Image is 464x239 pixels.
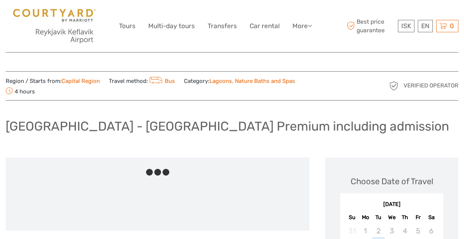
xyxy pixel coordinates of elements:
[449,22,455,30] span: 0
[345,18,396,34] span: Best price guarantee
[209,78,295,84] a: Lagoons, Nature Baths and Spas
[148,78,175,84] a: Bus
[425,225,438,237] div: Not available Saturday, September 6th, 2025
[372,225,385,237] div: Not available Tuesday, September 2nd, 2025
[385,225,398,237] div: Not available Wednesday, September 3rd, 2025
[359,212,372,222] div: Mo
[345,212,359,222] div: Su
[372,212,385,222] div: Tu
[411,225,425,237] div: Not available Friday, September 5th, 2025
[119,21,136,32] a: Tours
[359,225,372,237] div: Not available Monday, September 1st, 2025
[109,75,175,86] span: Travel method:
[292,21,312,32] a: More
[208,21,237,32] a: Transfers
[404,82,458,90] span: Verified Operator
[425,212,438,222] div: Sa
[398,212,411,222] div: Th
[340,201,443,209] div: [DATE]
[351,176,433,187] div: Choose Date of Travel
[6,77,100,85] span: Region / Starts from:
[388,80,400,92] img: verified_operator_grey_128.png
[250,21,280,32] a: Car rental
[398,225,411,237] div: Not available Thursday, September 4th, 2025
[385,212,398,222] div: We
[13,9,96,44] img: 1067-22153084-39d3-415a-ad1c-92979d30bf72_logo_big.jpg
[345,225,359,237] div: Not available Sunday, August 31st, 2025
[418,20,433,32] div: EN
[148,21,195,32] a: Multi-day tours
[411,212,425,222] div: Fr
[62,78,100,84] a: Capital Region
[184,77,295,85] span: Category:
[6,86,35,96] span: 4 hours
[401,22,411,30] span: ISK
[6,119,449,134] h1: [GEOGRAPHIC_DATA] - [GEOGRAPHIC_DATA] Premium including admission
